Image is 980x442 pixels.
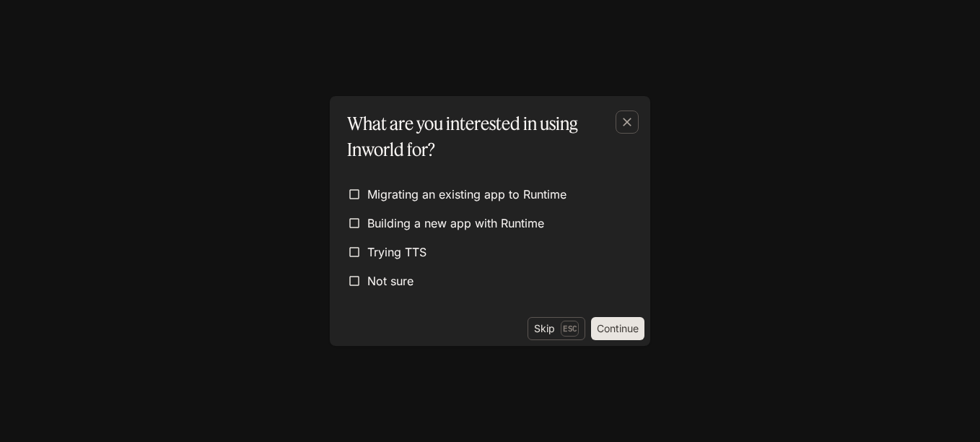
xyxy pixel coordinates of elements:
[591,317,644,340] button: Continue
[367,186,566,203] span: Migrating an existing app to Runtime
[367,214,544,232] span: Building a new app with Runtime
[367,272,414,290] span: Not sure
[561,321,579,337] p: Esc
[528,317,585,340] button: SkipEsc
[367,243,426,261] span: Trying TTS
[347,110,627,162] p: What are you interested in using Inworld for?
